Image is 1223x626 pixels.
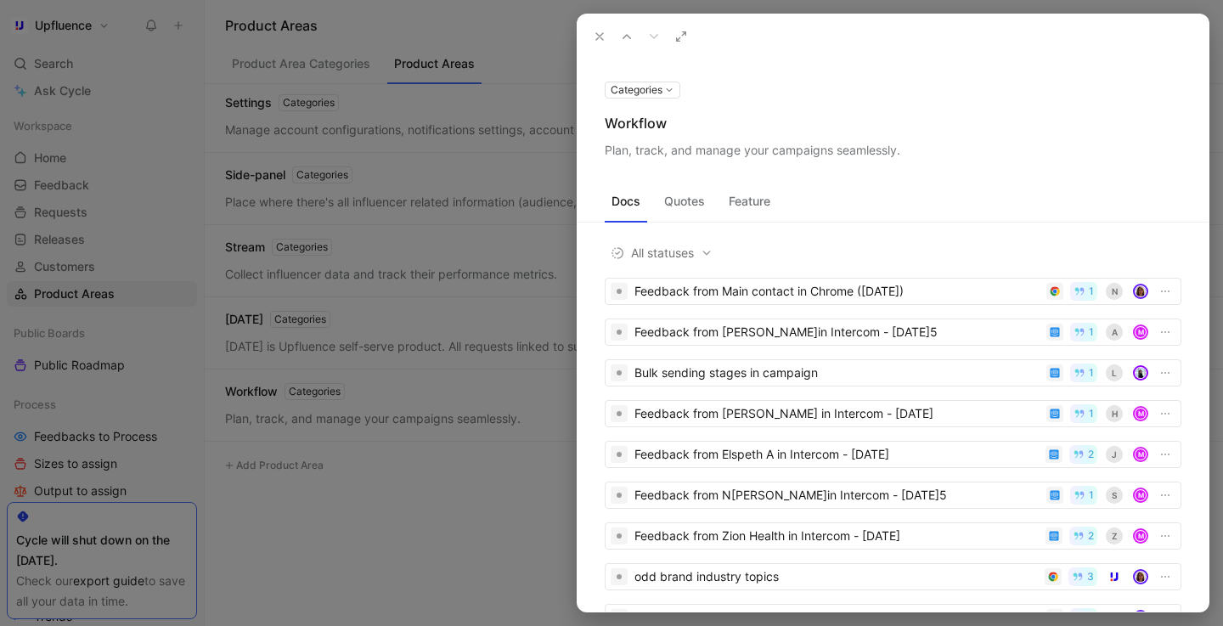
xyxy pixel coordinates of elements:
[605,278,1181,305] a: Feedback from Main contact in Chrome ([DATE])1Navatar
[1070,364,1097,382] button: 1
[1135,489,1147,501] div: M
[605,563,1181,590] a: odd brand industry topics3avatar
[1106,609,1123,626] img: upfluence.com
[634,567,1038,587] div: odd brand industry topics
[1070,323,1097,341] button: 1
[1089,490,1094,500] span: 1
[1135,571,1147,583] img: avatar
[1070,404,1097,423] button: 1
[1089,368,1094,378] span: 1
[1106,324,1123,341] div: a
[605,319,1181,346] a: Feedback from [PERSON_NAME]in Intercom - [DATE]51aM
[605,242,719,264] button: All statuses
[1106,283,1123,300] div: N
[1135,408,1147,420] div: M
[1070,282,1097,301] button: 1
[605,400,1181,427] a: Feedback from [PERSON_NAME] in Intercom - [DATE]1HM
[1089,286,1094,296] span: 1
[1088,531,1094,541] span: 2
[605,482,1181,509] a: Feedback from N[PERSON_NAME]in Intercom - [DATE]51SM
[1089,327,1094,337] span: 1
[657,188,712,215] button: Quotes
[605,140,1181,161] div: Plan, track, and manage your campaigns seamlessly.
[1106,568,1123,585] img: upfluence.com
[634,485,1040,505] div: Feedback from N[PERSON_NAME]in Intercom - [DATE]5
[634,403,1040,424] div: Feedback from [PERSON_NAME] in Intercom - [DATE]
[634,444,1039,465] div: Feedback from Elspeth A in Intercom - [DATE]
[1069,445,1097,464] button: 2
[1088,449,1094,460] span: 2
[1106,527,1123,544] div: z
[1087,572,1094,582] span: 3
[1135,285,1147,297] img: avatar
[1106,487,1123,504] div: S
[1135,530,1147,542] div: M
[722,188,777,215] button: Feature
[1089,409,1094,419] span: 1
[605,188,647,215] button: Docs
[634,526,1039,546] div: Feedback from Zion Health in Intercom - [DATE]
[1106,446,1123,463] div: J
[634,322,1040,342] div: Feedback from [PERSON_NAME]in Intercom - [DATE]5
[605,441,1181,468] a: Feedback from Elspeth A in Intercom - [DATE]2JM
[611,243,713,263] span: All statuses
[634,363,1040,383] div: Bulk sending stages in campaign
[605,522,1181,550] a: Feedback from Zion Health in Intercom - [DATE]2zM
[605,359,1181,386] a: Bulk sending stages in campaign1Lavatar
[634,281,1040,302] div: Feedback from Main contact in Chrome ([DATE])
[1135,326,1147,338] div: M
[1106,364,1123,381] div: L
[605,82,680,99] button: Categories
[1106,405,1123,422] div: H
[1069,527,1097,545] button: 2
[1070,486,1097,505] button: 1
[1068,567,1097,586] button: 3
[1135,448,1147,460] div: M
[1135,367,1147,379] img: avatar
[605,113,1181,133] div: Workflow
